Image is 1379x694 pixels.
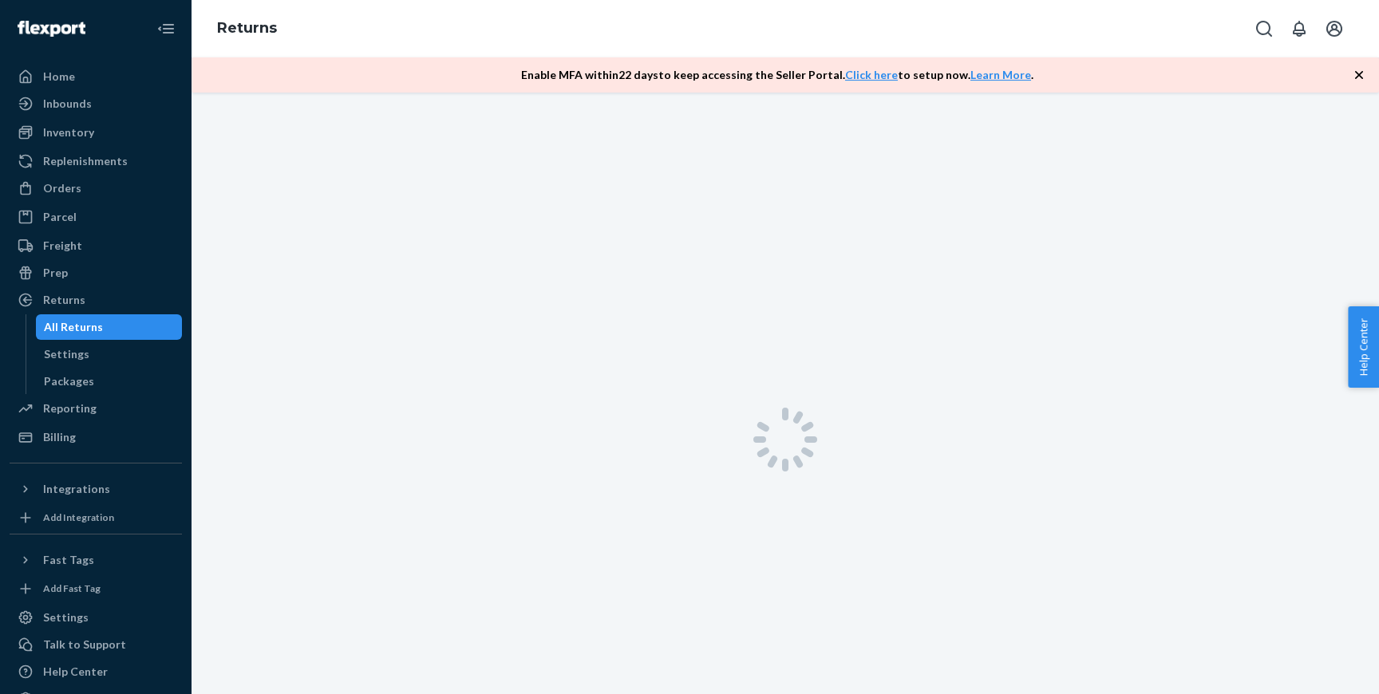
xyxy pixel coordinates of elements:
[10,424,182,450] a: Billing
[10,579,182,598] a: Add Fast Tag
[43,124,94,140] div: Inventory
[10,233,182,258] a: Freight
[43,400,97,416] div: Reporting
[36,369,183,394] a: Packages
[1348,306,1379,388] button: Help Center
[10,64,182,89] a: Home
[10,148,182,174] a: Replenishments
[10,204,182,230] a: Parcel
[43,96,92,112] div: Inbounds
[44,346,89,362] div: Settings
[1248,13,1280,45] button: Open Search Box
[10,547,182,573] button: Fast Tags
[1283,13,1315,45] button: Open notifications
[43,552,94,568] div: Fast Tags
[10,287,182,313] a: Returns
[10,396,182,421] a: Reporting
[10,605,182,630] a: Settings
[10,659,182,684] a: Help Center
[43,238,82,254] div: Freight
[43,664,108,680] div: Help Center
[43,180,81,196] div: Orders
[18,21,85,37] img: Flexport logo
[10,175,182,201] a: Orders
[43,69,75,85] div: Home
[43,511,114,524] div: Add Integration
[10,260,182,286] a: Prep
[521,67,1033,83] p: Enable MFA within 22 days to keep accessing the Seller Portal. to setup now. .
[845,68,898,81] a: Click here
[10,632,182,657] a: Talk to Support
[43,429,76,445] div: Billing
[10,120,182,145] a: Inventory
[1318,13,1350,45] button: Open account menu
[43,209,77,225] div: Parcel
[43,265,68,281] div: Prep
[36,341,183,367] a: Settings
[150,13,182,45] button: Close Navigation
[44,373,94,389] div: Packages
[43,582,101,595] div: Add Fast Tag
[43,292,85,308] div: Returns
[204,6,290,52] ol: breadcrumbs
[43,153,128,169] div: Replenishments
[10,476,182,502] button: Integrations
[44,319,103,335] div: All Returns
[10,508,182,527] a: Add Integration
[43,609,89,625] div: Settings
[43,637,126,653] div: Talk to Support
[10,91,182,116] a: Inbounds
[970,68,1031,81] a: Learn More
[217,19,277,37] a: Returns
[36,314,183,340] a: All Returns
[43,481,110,497] div: Integrations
